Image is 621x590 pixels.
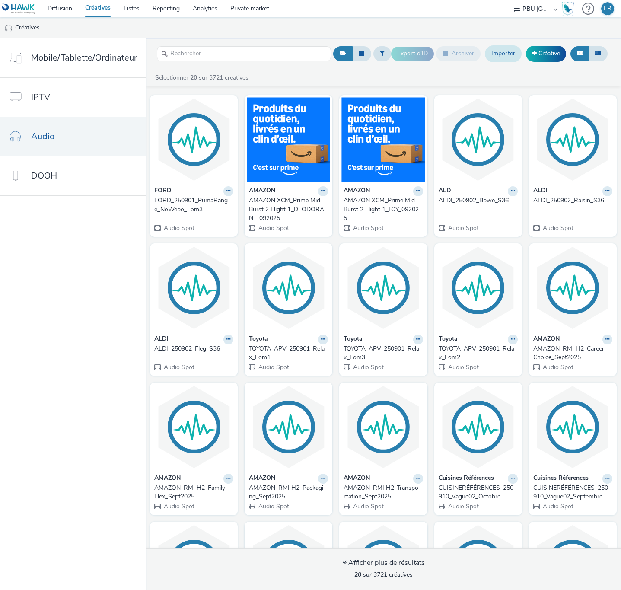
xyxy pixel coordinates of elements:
div: AMAZON XCM_Prime Mid Burst 2 Flight 1_TOY_092025 [344,196,419,223]
div: ALDI_250902_Bpwe_S36 [439,196,514,205]
a: AMAZON_RMI H2_Transportation_Sept2025 [344,484,423,501]
span: Audio Spot [352,363,384,371]
strong: FORD [154,186,172,196]
strong: ALDI [154,335,169,344]
button: Grille [570,46,589,61]
span: IPTV [31,91,50,103]
strong: ALDI [439,186,453,196]
strong: AMAZON [154,474,181,484]
a: Importer [485,45,522,62]
span: DOOH [31,169,57,182]
button: Archiver [436,46,481,61]
a: AMAZON XCM_Prime Mid Burst 2 Flight 1_TOY_092025 [344,196,423,223]
a: AMAZON_RMI H2_Family Flex_Sept2025 [154,484,233,501]
img: ALDI_250902_Raisin_S36 visual [531,97,615,182]
img: undefined Logo [2,3,35,14]
span: Audio Spot [163,502,194,510]
strong: AMAZON [249,186,275,196]
a: TOYOTA_APV_250901_Relax_Lom3 [344,344,423,362]
div: LR [604,2,611,15]
a: AMAZON_RMI H2_Packaging_Sept2025 [249,484,328,501]
strong: Toyota [344,335,363,344]
img: CUISINERÉFÉRENCES_250910_Vague02_Octobre visual [436,385,520,469]
img: TOYOTA_APV_250901_Relax_Lom1 visual [247,246,330,330]
div: ALDI_250902_Fleg_S36 [154,344,230,353]
img: AMAZON XCM_Prime Mid Burst 2 Flight 1_DEODORANT_092025 visual [247,97,330,182]
strong: 20 [190,73,197,82]
img: TOYOTA_APV_250901_Relax_Lom3 visual [341,246,425,330]
div: AMAZON XCM_Prime Mid Burst 2 Flight 1_DEODORANT_092025 [249,196,325,223]
strong: Cuisines Références [533,474,589,484]
img: ALDI_250902_Bpwe_S36 visual [436,97,520,182]
div: AMAZON_RMI H2_Career Choice_Sept2025 [533,344,609,362]
div: AMAZON_RMI H2_Transportation_Sept2025 [344,484,419,501]
img: AMAZON_RMI H2_Transportation_Sept2025 visual [341,385,425,469]
span: Audio Spot [163,224,194,232]
span: Audio Spot [542,502,573,510]
div: CUISINERÉFÉRENCES_250910_Vague02_Septembre [533,484,609,501]
span: Audio Spot [447,502,479,510]
img: FORD_250901_PumaRange_NoWepo_Lom3 visual [152,97,236,182]
strong: AMAZON [344,186,370,196]
img: audio [4,24,13,32]
a: CUISINERÉFÉRENCES_250910_Vague02_Septembre [533,484,612,501]
span: Audio Spot [352,224,384,232]
span: Audio Spot [258,363,289,371]
span: Audio Spot [447,224,479,232]
a: Hawk Academy [561,2,578,16]
img: AMAZON XCM_Prime Mid Burst 2 Flight 1_TOY_092025 visual [341,97,425,182]
button: Export d'ID [391,47,434,61]
img: ALDI_250902_Fleg_S36 visual [152,246,236,330]
img: TOYOTA_APV_250901_Relax_Lom2 visual [436,246,520,330]
div: TOYOTA_APV_250901_Relax_Lom2 [439,344,514,362]
span: Audio [31,130,54,143]
a: Sélectionner sur 3721 créatives [154,73,252,82]
strong: AMAZON [533,335,560,344]
strong: Cuisines Références [439,474,494,484]
span: Audio Spot [258,502,289,510]
a: TOYOTA_APV_250901_Relax_Lom1 [249,344,328,362]
span: Audio Spot [542,363,573,371]
div: TOYOTA_APV_250901_Relax_Lom1 [249,344,325,362]
a: Créative [526,46,566,61]
a: FORD_250901_PumaRange_NoWepo_Lom3 [154,196,233,214]
strong: ALDI [533,186,548,196]
span: Audio Spot [258,224,289,232]
img: AMAZON_RMI H2_Family Flex_Sept2025 visual [152,385,236,469]
a: TOYOTA_APV_250901_Relax_Lom2 [439,344,518,362]
a: ALDI_250902_Fleg_S36 [154,344,233,353]
div: TOYOTA_APV_250901_Relax_Lom3 [344,344,419,362]
strong: AMAZON [249,474,275,484]
div: FORD_250901_PumaRange_NoWepo_Lom3 [154,196,230,214]
a: ALDI_250902_Bpwe_S36 [439,196,518,205]
span: Audio Spot [447,363,479,371]
a: AMAZON XCM_Prime Mid Burst 2 Flight 1_DEODORANT_092025 [249,196,328,223]
a: CUISINERÉFÉRENCES_250910_Vague02_Octobre [439,484,518,501]
span: Mobile/Tablette/Ordinateur [31,51,137,64]
strong: AMAZON [344,474,370,484]
strong: 20 [354,571,361,579]
span: sur 3721 créatives [354,571,413,579]
div: AMAZON_RMI H2_Packaging_Sept2025 [249,484,325,501]
span: Audio Spot [163,363,194,371]
img: AMAZON_RMI H2_Packaging_Sept2025 visual [247,385,330,469]
div: Afficher plus de résultats [342,558,425,568]
a: AMAZON_RMI H2_Career Choice_Sept2025 [533,344,612,362]
div: CUISINERÉFÉRENCES_250910_Vague02_Octobre [439,484,514,501]
span: Audio Spot [352,502,384,510]
img: AMAZON_RMI H2_Career Choice_Sept2025 visual [531,246,615,330]
strong: Toyota [249,335,268,344]
button: Liste [589,46,608,61]
img: Hawk Academy [561,2,574,16]
input: Rechercher... [157,46,331,61]
div: AMAZON_RMI H2_Family Flex_Sept2025 [154,484,230,501]
div: ALDI_250902_Raisin_S36 [533,196,609,205]
a: ALDI_250902_Raisin_S36 [533,196,612,205]
img: CUISINERÉFÉRENCES_250910_Vague02_Septembre visual [531,385,615,469]
strong: Toyota [439,335,458,344]
span: Audio Spot [542,224,573,232]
